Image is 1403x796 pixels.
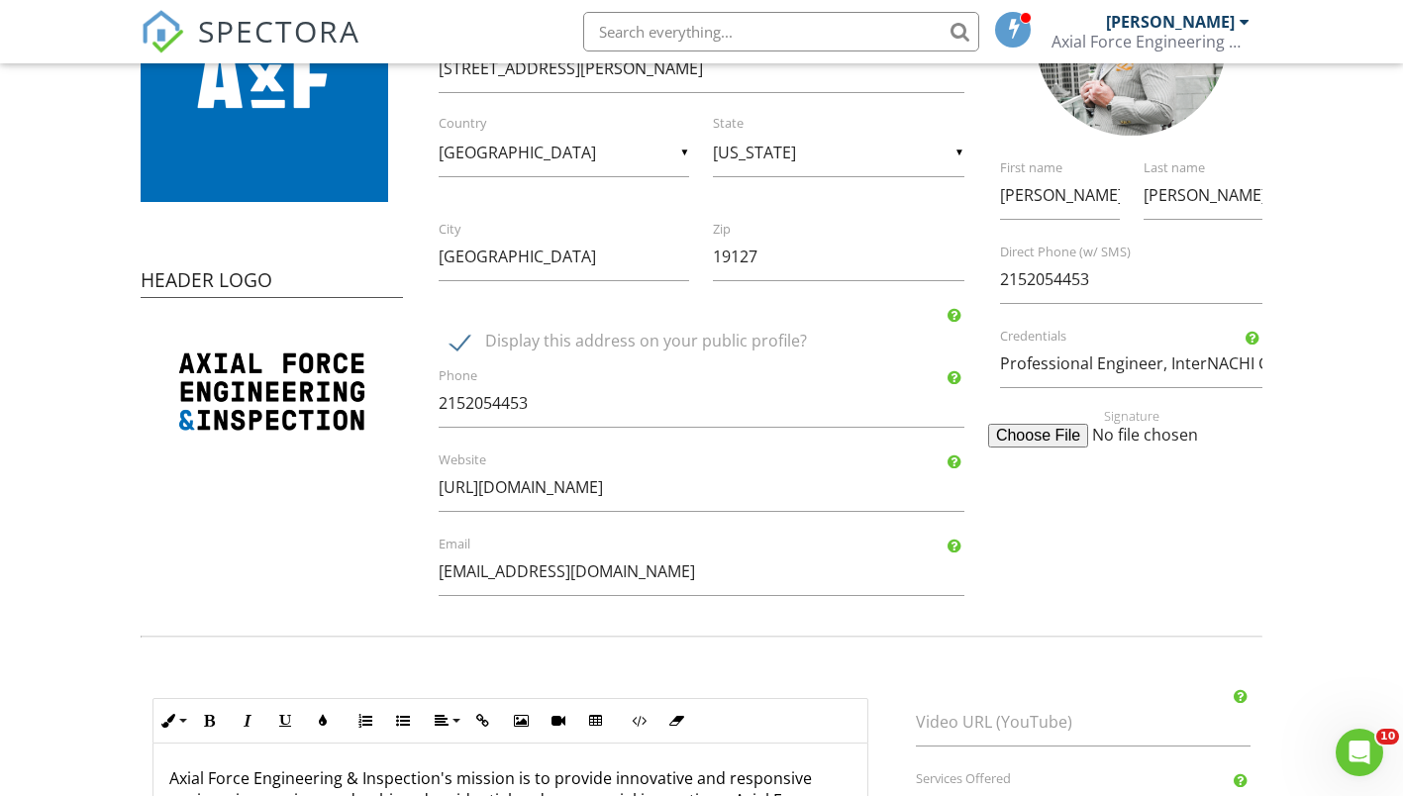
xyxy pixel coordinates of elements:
span: 10 [1376,729,1399,745]
div: Axial Force Engineering & Inspection [1052,32,1250,51]
button: Bold (Ctrl+B) [191,702,229,740]
button: Insert Image (Ctrl+P) [502,702,540,740]
div: [PERSON_NAME] [1106,12,1235,32]
label: Direct Phone (w/ SMS) [1000,244,1286,261]
button: Ordered List [347,702,384,740]
input: https://www.spectora.com [439,463,964,512]
button: Italic (Ctrl+I) [229,702,266,740]
button: Align [427,702,464,740]
button: Unordered List [384,702,422,740]
label: Country [439,115,713,133]
label: Last name [1144,159,1287,177]
label: State [713,115,987,133]
label: Credentials [1000,328,1286,346]
label: Video URL (YouTube) [916,711,1274,733]
button: Colors [304,702,342,740]
label: Services Offered [916,770,1274,788]
button: Insert Table [577,702,615,740]
button: Code View [620,702,657,740]
button: Inline Style [153,702,191,740]
button: Clear Formatting [657,702,695,740]
img: The Best Home Inspection Software - Spectora [141,10,184,53]
input: Search everything... [583,12,979,51]
iframe: Intercom live chat [1336,729,1383,776]
label: Display this address on your public profile? [451,332,976,356]
label: First name [1000,159,1144,177]
button: Insert Video [540,702,577,740]
button: Underline (Ctrl+U) [266,702,304,740]
div: Signature [988,155,1274,424]
button: Insert Link (Ctrl+K) [464,702,502,740]
span: SPECTORA [198,10,360,51]
a: SPECTORA [141,27,360,68]
img: AxF_Inspect-01.png [141,318,403,465]
h4: Header Logo [141,267,403,299]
